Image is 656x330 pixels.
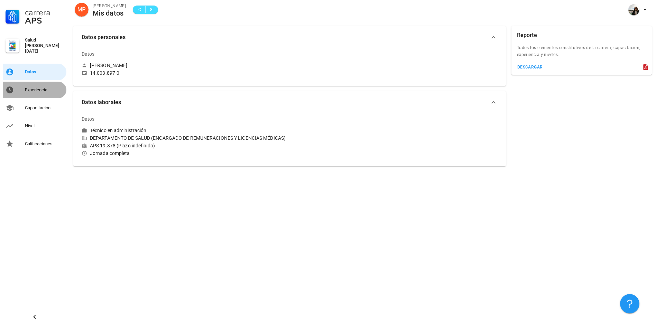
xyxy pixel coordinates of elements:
[25,8,64,17] div: Carrera
[148,6,154,13] span: 8
[25,69,64,75] div: Datos
[25,141,64,147] div: Calificaciones
[82,135,287,141] div: DEPARTAMENTO DE SALUD (ENCARGADO DE REMUNERACIONES Y LICENCIAS MÉDICAS)
[3,82,66,98] a: Experiencia
[25,105,64,111] div: Capacitación
[25,123,64,129] div: Nivel
[3,136,66,152] a: Calificaciones
[82,150,287,156] div: Jornada completa
[511,44,652,62] div: Todos los elementos constitutivos de la carrera; capacitación, experiencia y niveles.
[628,4,639,15] div: avatar
[82,111,95,127] div: Datos
[90,70,119,76] div: 14.003.897-0
[75,3,89,17] div: avatar
[90,127,147,134] div: Técnico en administración
[93,9,126,17] div: Mis datos
[517,65,543,70] div: descargar
[3,100,66,116] a: Capacitación
[82,46,95,62] div: Datos
[3,118,66,134] a: Nivel
[25,37,64,54] div: Salud [PERSON_NAME][DATE]
[137,6,142,13] span: C
[90,62,127,68] div: [PERSON_NAME]
[3,64,66,80] a: Datos
[25,17,64,25] div: APS
[25,87,64,93] div: Experiencia
[82,143,287,149] div: APS 19.378 (Plazo indefinido)
[73,26,506,48] button: Datos personales
[77,3,86,17] span: MP
[73,91,506,113] button: Datos laborales
[514,62,546,72] button: descargar
[93,2,126,9] div: [PERSON_NAME]
[82,98,489,107] span: Datos laborales
[517,26,537,44] div: Reporte
[82,33,489,42] span: Datos personales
